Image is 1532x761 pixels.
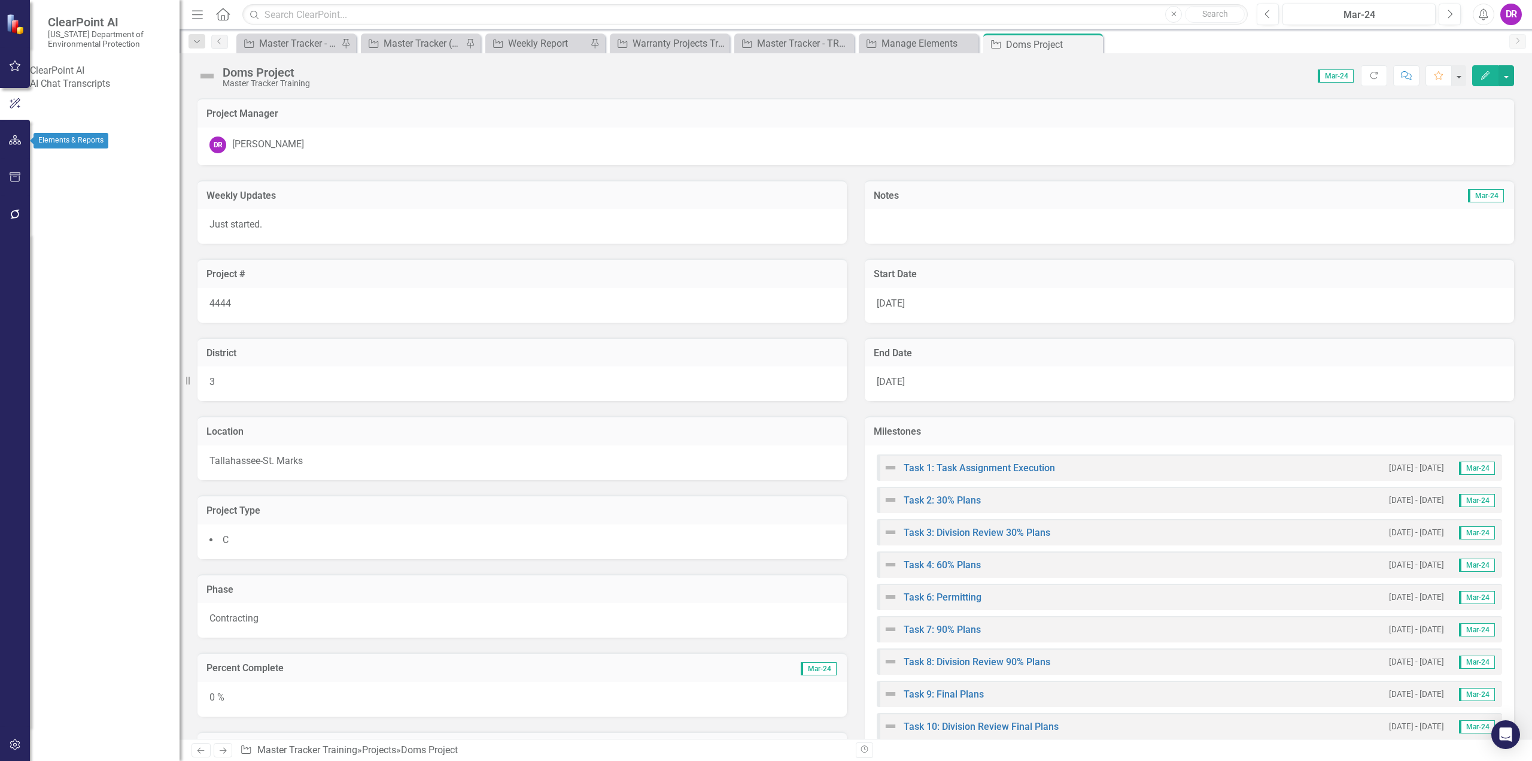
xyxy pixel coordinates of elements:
input: Search ClearPoint... [242,4,1248,25]
div: Mar-24 [1287,8,1431,22]
a: Warranty Projects Tracker [613,36,727,51]
button: DR [1500,4,1522,25]
h3: Phase [206,584,838,595]
span: C [223,534,229,545]
small: [DATE] - [DATE] [1389,656,1444,668]
span: [DATE] [877,298,905,309]
a: Master Tracker Training [257,744,357,756]
h3: District [206,348,838,359]
a: Task 10: Division Review Final Plans [904,721,1059,732]
span: Mar-24 [1459,656,1495,669]
div: Doms Project [401,744,458,756]
img: Not Defined [197,66,217,86]
button: Search [1185,6,1245,23]
span: [DATE] [877,376,905,387]
a: Master Tracker - TRAINING [737,36,851,51]
small: [DATE] - [DATE] [1389,462,1444,474]
a: AI Chat Transcripts [30,77,180,91]
div: ClearPoint AI [30,64,180,78]
small: [US_STATE] Department of Environmental Protection [48,29,168,49]
small: [DATE] - [DATE] [1389,559,1444,571]
a: Task 9: Final Plans [904,689,984,700]
img: Not Defined [883,493,898,507]
small: [DATE] - [DATE] [1389,624,1444,635]
img: Not Defined [883,654,898,669]
div: Elements & Reports [34,133,108,148]
div: Master Tracker - TRAINING [757,36,851,51]
div: DR [209,137,226,153]
div: 0 % [197,682,847,717]
a: Task 7: 90% Plans [904,624,981,635]
a: Task 3: Division Review 30% Plans [904,527,1050,538]
span: Contracting [209,613,259,624]
div: Master Tracker - Current User [259,36,338,51]
h3: Project # [206,269,838,280]
a: Task 8: Division Review 90% Plans [904,656,1050,668]
span: Mar-24 [1459,688,1495,701]
span: 3 [209,376,215,387]
span: Mar-24 [1459,720,1495,733]
button: Mar-24 [1282,4,1436,25]
small: [DATE] - [DATE] [1389,689,1444,700]
span: Search [1202,9,1228,19]
a: Task 1: Task Assignment Execution [904,462,1055,474]
div: Open Intercom Messenger [1491,720,1520,749]
span: Mar-24 [801,662,837,675]
div: Master Tracker (External) [384,36,463,51]
a: Master Tracker (External) [364,36,463,51]
small: [DATE] - [DATE] [1389,721,1444,732]
div: Master Tracker Training [223,79,310,88]
a: Weekly Report [488,36,587,51]
div: Doms Project [1006,37,1100,52]
span: Mar-24 [1459,559,1495,572]
div: Warranty Projects Tracker [633,36,727,51]
img: Not Defined [883,525,898,539]
span: Mar-24 [1459,623,1495,636]
img: Not Defined [883,590,898,604]
a: Task 6: Permitting [904,592,981,603]
img: Not Defined [883,687,898,701]
img: Not Defined [883,622,898,636]
p: Just started. [209,218,835,232]
span: Mar-24 [1459,494,1495,507]
h3: Weekly Updates [206,190,838,201]
h3: End Date [874,348,1505,359]
h3: Location [206,426,838,437]
h3: Project Type [206,505,838,516]
div: Doms Project [223,66,310,79]
span: Mar-24 [1459,526,1495,539]
small: [DATE] - [DATE] [1389,527,1444,538]
small: [DATE] - [DATE] [1389,495,1444,506]
span: Mar-24 [1459,462,1495,475]
div: [PERSON_NAME] [232,138,304,151]
h3: Project Manager [206,108,1505,119]
h3: Start Date [874,269,1505,280]
img: Not Defined [883,719,898,733]
a: Manage Elements [862,36,975,51]
span: Mar-24 [1468,189,1504,202]
span: ClearPoint AI [48,15,168,29]
h3: Percent Complete [206,663,633,674]
span: Tallahassee-St. Marks [209,455,303,466]
a: Master Tracker - Current User [239,36,338,51]
div: Manage Elements [881,36,975,51]
a: Projects [362,744,396,756]
a: Task 4: 60% Plans [904,559,981,571]
h3: Milestones [874,426,1505,437]
span: Mar-24 [1318,69,1354,83]
img: Not Defined [883,460,898,475]
div: » » [240,744,847,757]
img: Not Defined [883,557,898,572]
span: Mar-24 [1459,591,1495,604]
small: [DATE] - [DATE] [1389,592,1444,603]
div: Weekly Report [508,36,587,51]
a: Task 2: 30% Plans [904,495,981,506]
p: 4444 [209,297,835,311]
h3: Notes [874,190,1129,201]
img: ClearPoint Strategy [6,14,27,35]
